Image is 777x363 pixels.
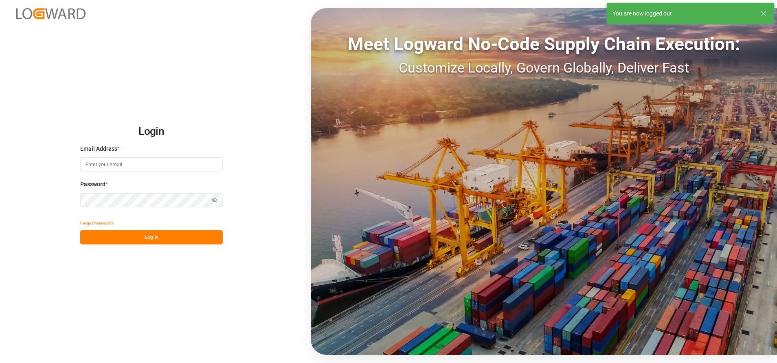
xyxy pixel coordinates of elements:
h2: Login [80,119,223,145]
div: Customize Locally, Govern Globally, Deliver Fast [311,57,777,78]
div: You are now logged out [612,9,753,18]
img: Logward_new_orange.png [16,8,86,19]
div: Meet Logward No-Code Supply Chain Execution: [311,31,777,57]
input: Enter your email [80,157,223,172]
span: Password [80,180,105,189]
span: Email Address [80,145,117,153]
button: Forgot Password? [80,216,114,230]
button: Log In [80,230,223,244]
